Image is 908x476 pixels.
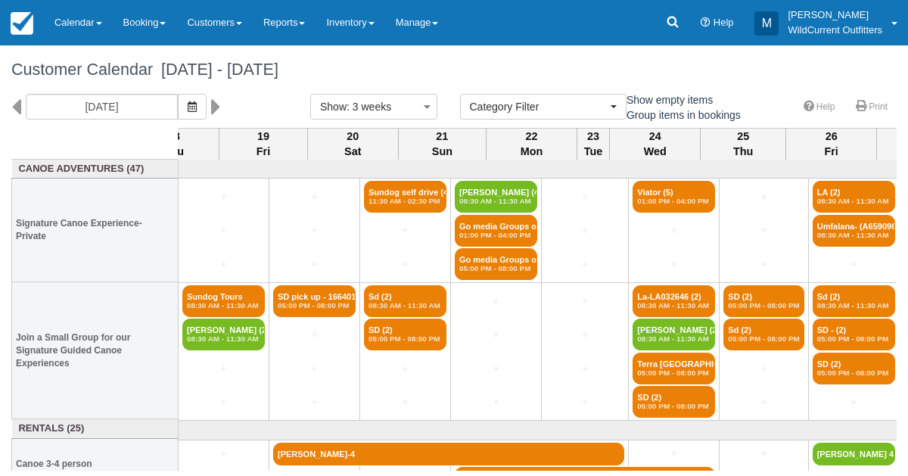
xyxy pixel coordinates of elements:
em: 05:00 PM - 08:00 PM [728,334,799,344]
a: + [723,394,804,410]
em: 01:00 PM - 04:00 PM [637,197,711,206]
a: + [182,446,265,462]
span: Group items in bookings [609,109,753,120]
th: 23 Tue [577,128,610,160]
a: + [364,361,446,377]
a: SD (2)05:00 PM - 08:00 PM [723,285,804,317]
i: Help [701,18,711,28]
th: Signature Canoe Experience- Private [12,179,179,282]
p: [PERSON_NAME] [788,8,882,23]
a: + [813,394,895,410]
span: Show [320,101,347,113]
em: 05:00 PM - 08:00 PM [817,334,891,344]
a: [PERSON_NAME] 4 [813,443,895,465]
span: Category Filter [470,99,607,114]
em: 08:30 AM - 11:30 AM [459,197,533,206]
label: Show empty items [609,89,723,111]
em: 08:30 AM - 11:30 AM [637,301,711,310]
a: + [273,222,356,238]
span: : 3 weeks [347,101,391,113]
a: [PERSON_NAME] (4)08:30 AM - 11:30 AM [455,181,537,213]
a: LA (2)08:30 AM - 11:30 AM [813,181,895,213]
a: + [633,222,715,238]
a: + [273,394,356,410]
button: Category Filter [460,94,627,120]
a: Sd (2)08:30 AM - 11:30 AM [364,285,446,317]
a: SD (2)05:00 PM - 08:00 PM [813,353,895,384]
a: La-LA032646 (2)08:30 AM - 11:30 AM [633,285,715,317]
th: 20 Sat [307,128,398,160]
em: 08:30 AM - 11:30 AM [817,197,891,206]
a: + [723,446,804,462]
a: Rentals (25) [16,422,175,436]
a: Help [794,96,844,118]
a: Sd (2)08:30 AM - 11:30 AM [813,285,895,317]
a: + [546,327,624,343]
span: Show empty items [609,94,725,104]
a: SD (2)05:00 PM - 08:00 PM [364,319,446,350]
a: Sundog Tours08:30 AM - 11:30 AM [182,285,265,317]
a: + [455,327,537,343]
em: 08:30 AM - 11:30 AM [817,301,891,310]
em: 08:30 AM - 11:30 AM [187,334,260,344]
a: Umfalana- (A659096) (2)08:30 AM - 11:30 AM [813,215,895,247]
em: 05:00 PM - 08:00 PM [278,301,351,310]
a: + [182,257,265,272]
em: 08:30 AM - 11:30 AM [187,301,260,310]
a: [PERSON_NAME] (2)08:30 AM - 11:30 AM [182,319,265,350]
img: checkfront-main-nav-mini-logo.png [11,12,33,35]
a: + [273,361,356,377]
span: Help [714,17,734,28]
a: SD pick up - 166401 (2)05:00 PM - 08:00 PM [273,285,356,317]
a: Terra [GEOGRAPHIC_DATA]- Naïma (2)05:00 PM - 08:00 PM [633,353,715,384]
a: + [546,189,624,205]
a: Go media Groups of 1 (6)01:00 PM - 04:00 PM [455,215,537,247]
th: Join a Small Group for our Signature Guided Canoe Experiences [12,282,179,419]
a: + [546,394,624,410]
a: + [546,222,624,238]
a: + [723,189,804,205]
a: + [633,257,715,272]
a: + [364,222,446,238]
th: 19 Fri [219,128,307,160]
a: + [723,257,804,272]
em: 05:00 PM - 08:00 PM [637,369,711,378]
a: + [546,257,624,272]
em: 05:00 PM - 08:00 PM [728,301,799,310]
a: + [455,294,537,310]
em: 05:00 PM - 08:00 PM [817,369,891,378]
em: 11:30 AM - 02:30 PM [368,197,442,206]
em: 05:00 PM - 08:00 PM [459,264,533,273]
th: 24 Wed [610,128,701,160]
a: + [182,189,265,205]
div: M [754,11,779,36]
span: [DATE] - [DATE] [153,60,278,79]
em: 08:30 AM - 11:30 AM [817,231,891,240]
em: 05:00 PM - 08:00 PM [368,334,442,344]
th: 21 Sun [398,128,486,160]
em: 08:30 AM - 11:30 AM [637,334,711,344]
a: + [546,361,624,377]
a: SD (2)05:00 PM - 08:00 PM [633,386,715,418]
a: Viator (5)01:00 PM - 04:00 PM [633,181,715,213]
em: 08:30 AM - 11:30 AM [368,301,442,310]
a: + [273,189,356,205]
th: 25 Thu [701,128,786,160]
em: 05:00 PM - 08:00 PM [637,402,711,411]
th: 26 Fri [786,128,877,160]
a: + [723,222,804,238]
a: + [273,257,356,272]
a: + [546,294,624,310]
a: Go media Groups of 1 (4)05:00 PM - 08:00 PM [455,248,537,280]
a: + [182,222,265,238]
p: WildCurrent Outfitters [788,23,882,38]
em: 01:00 PM - 04:00 PM [459,231,533,240]
a: + [364,394,446,410]
a: + [364,257,446,272]
a: + [633,446,715,462]
a: Sundog self drive (4)11:30 AM - 02:30 PM [364,181,446,213]
label: Group items in bookings [609,104,751,126]
a: + [273,327,356,343]
a: Sd (2)05:00 PM - 08:00 PM [723,319,804,350]
button: Show: 3 weeks [310,94,437,120]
